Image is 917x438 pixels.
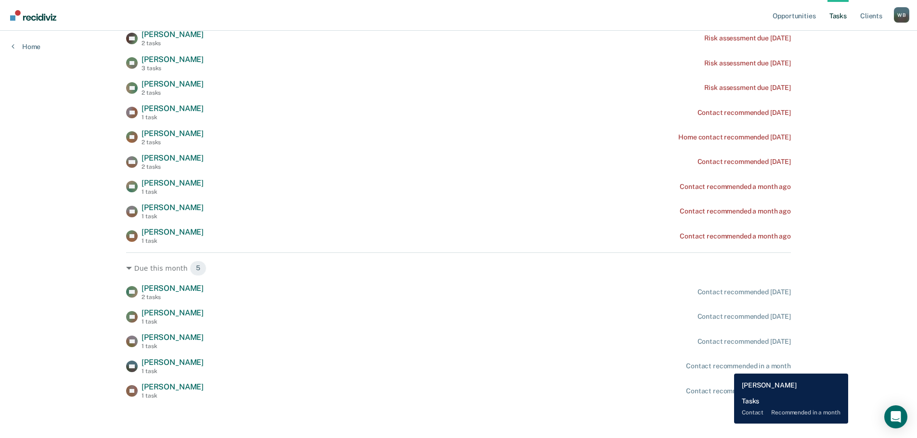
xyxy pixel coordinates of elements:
[142,382,204,391] span: [PERSON_NAME]
[142,392,204,399] div: 1 task
[884,405,907,428] div: Open Intercom Messenger
[142,203,204,212] span: [PERSON_NAME]
[142,139,204,146] div: 2 tasks
[894,7,909,23] button: Profile dropdown button
[142,308,204,317] span: [PERSON_NAME]
[142,153,204,163] span: [PERSON_NAME]
[697,158,791,166] div: Contact recommended [DATE]
[697,338,791,346] div: Contact recommended [DATE]
[142,333,204,342] span: [PERSON_NAME]
[680,183,791,191] div: Contact recommended a month ago
[126,261,791,276] div: Due this month 5
[142,79,204,88] span: [PERSON_NAME]
[10,10,56,21] img: Recidiviz
[142,368,204,375] div: 1 task
[142,238,204,244] div: 1 task
[142,104,204,113] span: [PERSON_NAME]
[686,362,791,370] div: Contact recommended in a month
[142,294,204,300] div: 2 tasks
[142,358,204,367] span: [PERSON_NAME]
[142,40,204,47] div: 2 tasks
[142,318,204,325] div: 1 task
[894,7,909,23] div: W B
[12,42,40,51] a: Home
[142,114,204,121] div: 1 task
[142,213,204,220] div: 1 task
[142,178,204,188] span: [PERSON_NAME]
[142,65,204,72] div: 3 tasks
[142,163,204,170] div: 2 tasks
[704,34,791,42] div: Risk assessment due [DATE]
[678,133,791,141] div: Home contact recommended [DATE]
[697,288,791,296] div: Contact recommended [DATE]
[142,227,204,237] span: [PERSON_NAME]
[142,284,204,293] span: [PERSON_NAME]
[142,129,204,138] span: [PERSON_NAME]
[680,207,791,215] div: Contact recommended a month ago
[704,59,791,67] div: Risk assessment due [DATE]
[704,84,791,92] div: Risk assessment due [DATE]
[142,89,204,96] div: 2 tasks
[680,232,791,240] div: Contact recommended a month ago
[142,55,204,64] span: [PERSON_NAME]
[697,109,791,117] div: Contact recommended [DATE]
[142,343,204,350] div: 1 task
[190,261,207,276] span: 5
[142,188,204,195] div: 1 task
[697,313,791,321] div: Contact recommended [DATE]
[142,30,204,39] span: [PERSON_NAME]
[686,387,791,395] div: Contact recommended in a month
